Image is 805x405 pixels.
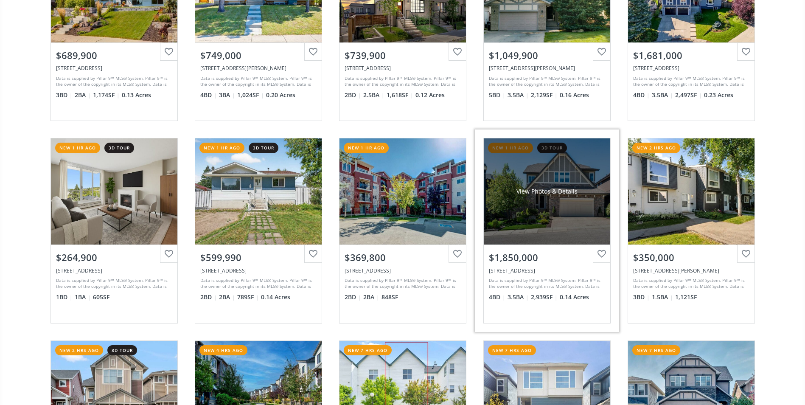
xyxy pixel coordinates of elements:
div: $1,850,000 [489,251,605,264]
span: 3.5 BA [508,293,529,301]
div: 220 Springbluff Heights SW, Calgary, AB T3H 5B8 [489,267,605,274]
span: 1,024 SF [237,91,264,99]
span: 848 SF [381,293,398,301]
span: 0.14 Acres [261,293,290,301]
div: Data is supplied by Pillar 9™ MLS® System. Pillar 9™ is the owner of the copyright in its MLS® Sy... [489,75,603,88]
div: Data is supplied by Pillar 9™ MLS® System. Pillar 9™ is the owner of the copyright in its MLS® Sy... [200,277,314,290]
span: 2 BD [200,293,217,301]
span: 605 SF [93,293,109,301]
div: $689,900 [56,49,172,62]
div: View Photos & Details [516,187,578,196]
span: 1.5 BA [652,293,673,301]
div: 195 Christie Park View SW, Calgary, AB T3H 2Z3 [489,65,605,72]
span: 0.14 Acres [560,293,589,301]
span: 4 BD [633,91,650,99]
div: $369,800 [345,251,461,264]
span: 2 BD [345,293,361,301]
span: 0.23 Acres [704,91,733,99]
div: $749,000 [200,49,317,62]
span: 3 BA [219,91,235,99]
span: 3 BD [633,293,650,301]
span: 0.20 Acres [266,91,295,99]
div: Data is supplied by Pillar 9™ MLS® System. Pillar 9™ is the owner of the copyright in its MLS® Sy... [345,75,459,88]
div: $264,900 [56,251,172,264]
div: Data is supplied by Pillar 9™ MLS® System. Pillar 9™ is the owner of the copyright in its MLS® Sy... [56,75,170,88]
span: 0.12 Acres [415,91,445,99]
span: 2 BD [345,91,361,99]
span: 2 BA [363,293,379,301]
span: 4 BD [200,91,217,99]
div: Data is supplied by Pillar 9™ MLS® System. Pillar 9™ is the owner of the copyright in its MLS® Sy... [56,277,170,290]
span: 2,129 SF [531,91,558,99]
span: 1 BA [75,293,91,301]
span: 3.5 BA [652,91,673,99]
span: 1 BD [56,293,73,301]
div: 119 Pump Hill Bay SW, Calgary, AB T2V 4L6 [633,65,749,72]
a: new 1 hr ago3d tourView Photos & Details$1,850,000[STREET_ADDRESS]Data is supplied by Pillar 9™ M... [475,129,619,332]
div: Data is supplied by Pillar 9™ MLS® System. Pillar 9™ is the owner of the copyright in its MLS® Sy... [489,277,603,290]
div: 162 Country Village Circle NE #109, Calgary, AB T3K 0E6 [345,267,461,274]
div: 429 14 Street NW #610, Calgary, AB T2N 2A3 [56,267,172,274]
span: 2 BA [219,293,235,301]
span: 2,939 SF [531,293,558,301]
div: Data is supplied by Pillar 9™ MLS® System. Pillar 9™ is the owner of the copyright in its MLS® Sy... [633,75,747,88]
span: 2,497 SF [675,91,702,99]
span: 0.16 Acres [560,91,589,99]
span: 1,618 SF [387,91,413,99]
div: 5923 Centre Street NW, Calgary, AB T2K 0T5 [200,267,317,274]
span: 2 BA [75,91,91,99]
span: 1,121 SF [675,293,697,301]
div: 5011 Nemiskam Road NW, Calgary, AB T2K 2P8 [56,65,172,72]
div: $739,900 [345,49,461,62]
span: 4 BD [489,293,505,301]
div: $1,681,000 [633,49,749,62]
a: new 1 hr ago3d tour$264,900[STREET_ADDRESS]Data is supplied by Pillar 9™ MLS® System. Pillar 9™ i... [42,129,186,332]
span: 3 BD [56,91,73,99]
div: Data is supplied by Pillar 9™ MLS® System. Pillar 9™ is the owner of the copyright in its MLS® Sy... [633,277,747,290]
div: $350,000 [633,251,749,264]
div: Data is supplied by Pillar 9™ MLS® System. Pillar 9™ is the owner of the copyright in its MLS® Sy... [200,75,314,88]
div: Data is supplied by Pillar 9™ MLS® System. Pillar 9™ is the owner of the copyright in its MLS® Sy... [345,277,459,290]
span: 1,174 SF [93,91,120,99]
span: 5 BD [489,91,505,99]
div: $599,990 [200,251,317,264]
a: new 1 hr ago$369,800[STREET_ADDRESS]Data is supplied by Pillar 9™ MLS® System. Pillar 9™ is the o... [331,129,475,332]
span: 2.5 BA [363,91,384,99]
span: 789 SF [237,293,259,301]
div: $1,049,900 [489,49,605,62]
a: new 1 hr ago3d tour$599,990[STREET_ADDRESS]Data is supplied by Pillar 9™ MLS® System. Pillar 9™ i... [186,129,331,332]
span: 0.13 Acres [122,91,151,99]
a: new 2 hrs ago$350,000[STREET_ADDRESS][PERSON_NAME]Data is supplied by Pillar 9™ MLS® System. Pill... [619,129,763,332]
div: 7820 Spring Willow Drive SW #252, Calgary, AB T3H6E1 [345,65,461,72]
div: 11407 Braniff Road SW #27, Calgary, AB T2W 1C5 [633,267,749,274]
div: 392 Cantrell Drive SW, Calgary, AB T2W 2E4 [200,65,317,72]
span: 3.5 BA [508,91,529,99]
